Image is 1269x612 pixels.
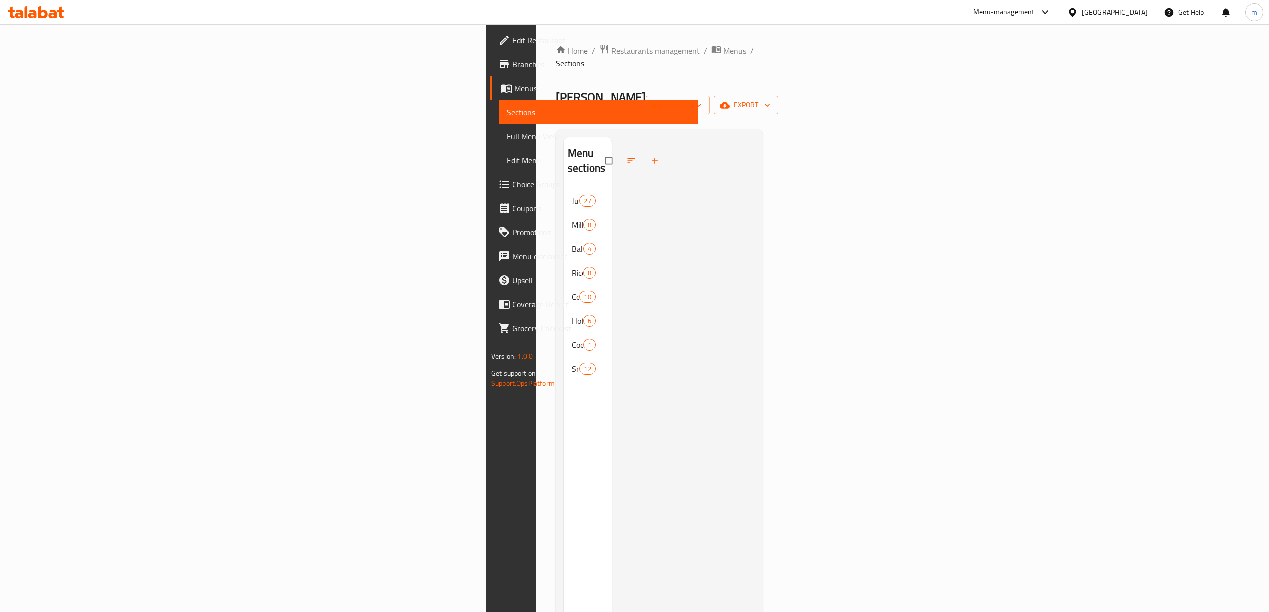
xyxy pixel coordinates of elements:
div: items [579,195,595,207]
span: Cocktail [572,339,583,351]
span: Branches [512,58,690,70]
span: Menus [723,45,746,57]
span: 12 [580,364,595,374]
div: Smoothie12 [564,357,612,381]
a: Edit Menu [499,148,698,172]
span: 1.0.0 [517,350,533,363]
span: Menu disclaimer [512,250,690,262]
span: Select all sections [599,151,620,170]
a: Sections [499,100,698,124]
a: Choice Groups [490,172,698,196]
span: 10 [580,292,595,302]
span: Coupons [512,202,690,214]
div: items [583,315,596,327]
div: Coffee Drinks10 [564,285,612,309]
div: Juices27 [564,189,612,213]
span: 27 [580,196,595,206]
a: Menu disclaimer [490,244,698,268]
a: Branches [490,52,698,76]
span: Version: [491,350,516,363]
a: Menus [711,44,746,57]
div: items [583,243,596,255]
a: Support.OpsPlatform [491,377,555,390]
li: / [704,45,707,57]
a: Edit Restaurant [490,28,698,52]
span: Milkshake [572,219,583,231]
a: Coupons [490,196,698,220]
span: Smoothie [572,363,579,375]
span: Coffee Drinks [572,291,579,303]
div: items [579,291,595,303]
div: Hot Drinks6 [564,309,612,333]
span: Menus [514,82,690,94]
span: Full Menu View [507,130,690,142]
a: Upsell [490,268,698,292]
button: import [646,96,710,114]
span: Coverage Report [512,298,690,310]
span: Balila [572,243,583,255]
div: Cocktail1 [564,333,612,357]
span: Rice pudding [572,267,583,279]
span: Upsell [512,274,690,286]
span: Edit Restaurant [512,34,690,46]
button: Add section [644,150,668,172]
div: Balila4 [564,237,612,261]
span: 8 [584,220,595,230]
span: Juices [572,195,579,207]
div: items [583,219,596,231]
span: Sections [507,106,690,118]
span: 4 [584,244,595,254]
a: Grocery Checklist [490,316,698,340]
div: items [583,267,596,279]
li: / [750,45,754,57]
span: Get support on: [491,367,537,380]
span: Hot Drinks [572,315,583,327]
span: 6 [584,316,595,326]
a: Promotions [490,220,698,244]
span: export [722,99,770,111]
div: Menu-management [973,6,1035,18]
a: Coverage Report [490,292,698,316]
a: Menus [490,76,698,100]
button: export [714,96,778,114]
div: Milkshake8 [564,213,612,237]
div: items [579,363,595,375]
span: import [654,99,702,111]
span: m [1251,7,1257,18]
a: Full Menu View [499,124,698,148]
span: Sort sections [620,150,644,172]
div: [GEOGRAPHIC_DATA] [1082,7,1148,18]
nav: Menu sections [564,185,612,385]
div: items [583,339,596,351]
span: 1 [584,340,595,350]
span: Grocery Checklist [512,322,690,334]
span: Edit Menu [507,154,690,166]
div: Rice pudding8 [564,261,612,285]
span: Choice Groups [512,178,690,190]
span: Promotions [512,226,690,238]
span: 8 [584,268,595,278]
